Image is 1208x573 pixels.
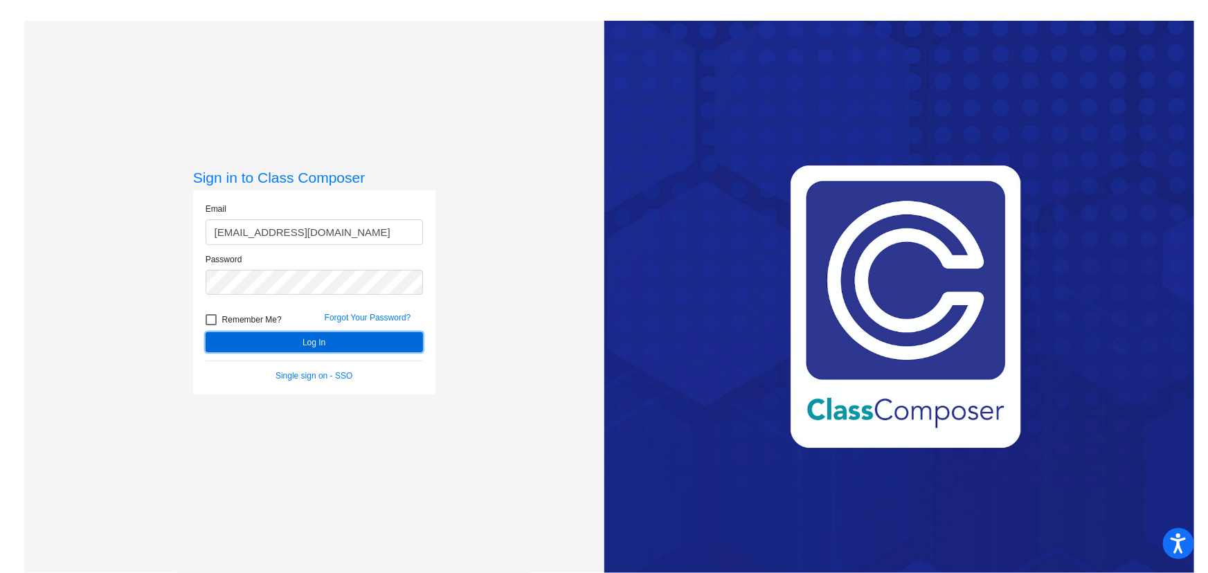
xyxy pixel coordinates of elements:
[325,313,411,322] a: Forgot Your Password?
[206,253,242,266] label: Password
[206,203,226,215] label: Email
[222,311,282,328] span: Remember Me?
[276,371,352,381] a: Single sign on - SSO
[206,332,423,352] button: Log In
[193,169,435,186] h3: Sign in to Class Composer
